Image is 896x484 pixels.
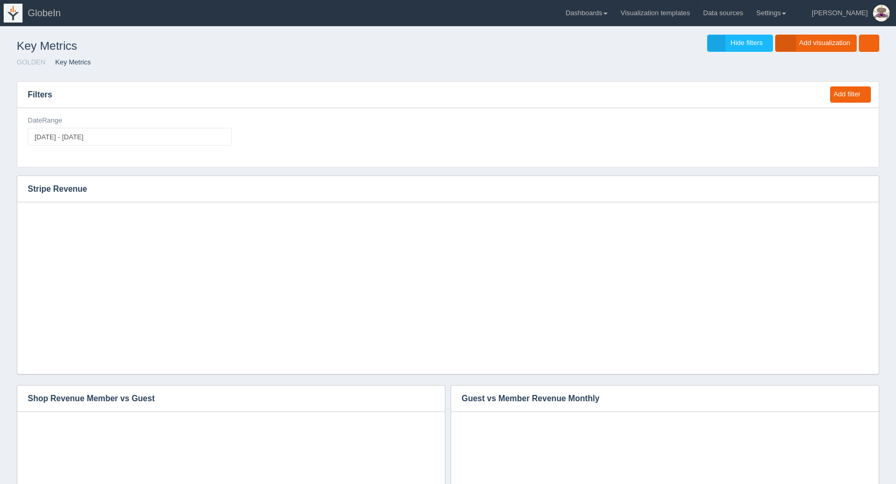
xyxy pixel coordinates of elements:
h1: Key Metrics [17,35,448,58]
h3: Stripe Revenue [17,176,863,202]
h3: Shop Revenue Member vs Guest [17,386,429,412]
div: [PERSON_NAME] [812,3,868,24]
a: Add visualization [775,35,857,52]
a: Hide filters [707,35,773,52]
label: DateRange [28,116,62,126]
img: Profile Picture [873,5,890,21]
span: Hide filters [731,39,763,47]
h3: Filters [17,82,820,108]
li: Key Metrics [48,58,91,68]
a: GOLDEN [17,58,46,66]
button: Add filter [830,86,871,103]
img: logo-icon-white-65218e21b3e149ebeb43c0d521b2b0920224ca4d96276e4423216f8668933697.png [4,4,23,23]
h3: Guest vs Member Revenue Monthly [451,386,863,412]
span: GlobeIn [28,8,61,18]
